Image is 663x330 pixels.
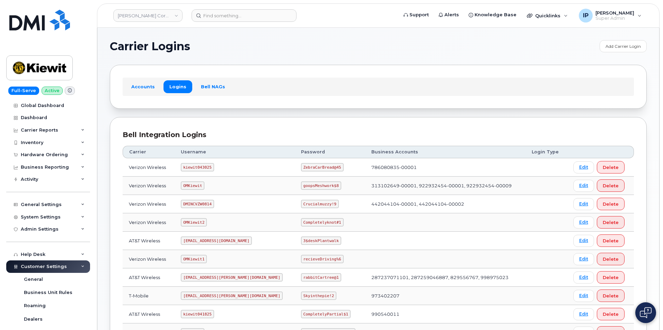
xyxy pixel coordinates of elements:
[600,40,647,52] a: Add Carrier Login
[301,218,344,226] code: Completelyknot#1
[110,41,190,52] span: Carrier Logins
[365,177,525,195] td: 313102649-00001, 922932454-00001, 922932454-00009
[301,273,341,282] code: rabbitCartree@1
[597,198,625,210] button: Delete
[573,216,594,229] a: Edit
[301,255,344,263] code: recieveDriving%6
[181,200,214,208] code: DMINCVZW0814
[181,255,207,263] code: OMKiewit1
[597,253,625,265] button: Delete
[181,181,204,190] code: OMKiewit
[175,146,295,158] th: Username
[573,198,594,210] a: Edit
[301,310,351,318] code: CompletelyPartial$1
[365,146,525,158] th: Business Accounts
[597,289,625,302] button: Delete
[597,216,625,229] button: Delete
[123,158,175,177] td: Verizon Wireless
[525,146,567,158] th: Login Type
[365,158,525,177] td: 786080835-00001
[640,307,652,318] img: Open chat
[597,179,625,192] button: Delete
[603,311,619,318] span: Delete
[123,195,175,213] td: Verizon Wireless
[365,305,525,323] td: 990540011
[123,130,634,140] div: Bell Integration Logins
[597,234,625,247] button: Delete
[573,180,594,192] a: Edit
[301,292,336,300] code: Skyinthepie!2
[365,195,525,213] td: 442044104-00001, 442044104-00002
[301,181,341,190] code: goopsMeshwork$8
[597,308,625,320] button: Delete
[123,305,175,323] td: AT&T Wireless
[123,232,175,250] td: AT&T Wireless
[301,163,344,171] code: ZebraCarBread@45
[603,274,619,281] span: Delete
[603,293,619,299] span: Delete
[573,271,594,284] a: Edit
[125,80,161,93] a: Accounts
[195,80,231,93] a: Bell NAGs
[603,201,619,207] span: Delete
[123,177,175,195] td: Verizon Wireless
[597,161,625,173] button: Delete
[181,218,207,226] code: OMKiewit2
[301,237,341,245] code: 3$deskPlantwalk
[603,238,619,244] span: Delete
[301,200,339,208] code: Crucialmuzzy!9
[123,268,175,287] td: AT&T Wireless
[181,163,214,171] code: kiewit043025
[181,292,283,300] code: [EMAIL_ADDRESS][PERSON_NAME][DOMAIN_NAME]
[573,235,594,247] a: Edit
[603,182,619,189] span: Delete
[123,287,175,305] td: T-Mobile
[295,146,365,158] th: Password
[123,146,175,158] th: Carrier
[123,250,175,268] td: Verizon Wireless
[603,219,619,226] span: Delete
[181,310,214,318] code: kiewit041825
[597,271,625,284] button: Delete
[573,253,594,265] a: Edit
[163,80,192,93] a: Logins
[181,237,252,245] code: [EMAIL_ADDRESS][DOMAIN_NAME]
[365,268,525,287] td: 287237071101, 287259046887, 829556767, 998975023
[603,256,619,262] span: Delete
[573,290,594,302] a: Edit
[365,287,525,305] td: 973402207
[603,164,619,171] span: Delete
[123,213,175,232] td: Verizon Wireless
[573,308,594,320] a: Edit
[573,161,594,173] a: Edit
[181,273,283,282] code: [EMAIL_ADDRESS][PERSON_NAME][DOMAIN_NAME]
